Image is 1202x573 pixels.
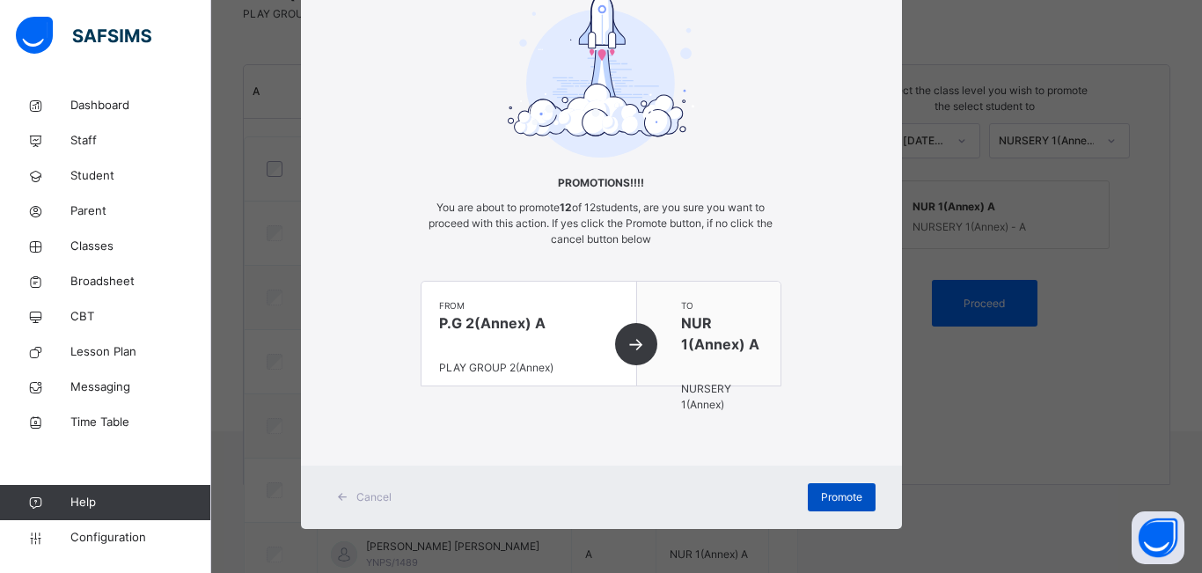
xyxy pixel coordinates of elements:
[439,361,553,374] span: PLAY GROUP 2(Annex)
[70,414,211,431] span: Time Table
[70,308,211,326] span: CBT
[70,529,210,547] span: Configuration
[439,299,619,312] span: from
[16,17,151,54] img: safsims
[681,299,763,312] span: to
[1132,511,1184,564] button: Open asap
[70,202,211,220] span: Parent
[70,132,211,150] span: Staff
[70,378,211,396] span: Messaging
[70,97,211,114] span: Dashboard
[70,494,210,511] span: Help
[429,201,773,246] span: You are about to promote of 12 students, are you sure you want to proceed with this action. If ye...
[421,175,781,191] span: Promotions!!!!
[356,489,392,505] span: Cancel
[70,167,211,185] span: Student
[681,382,731,411] span: NURSERY 1(Annex)
[821,489,862,505] span: Promote
[70,238,211,255] span: Classes
[560,201,572,214] b: 12
[70,273,211,290] span: Broadsheet
[70,343,211,361] span: Lesson Plan
[681,312,763,355] span: NUR 1(Annex) A
[439,312,619,334] span: P.G 2(Annex) A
